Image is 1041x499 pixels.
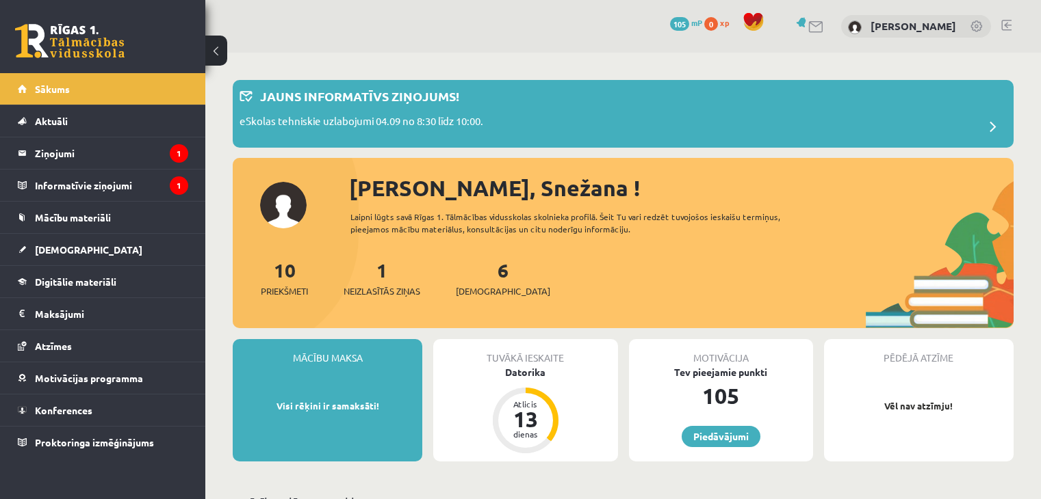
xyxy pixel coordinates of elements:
[831,399,1007,413] p: Vēl nav atzīmju!
[18,234,188,265] a: [DEMOGRAPHIC_DATA]
[18,298,188,329] a: Maksājumi
[433,365,617,455] a: Datorika Atlicis 13 dienas
[18,170,188,201] a: Informatīvie ziņojumi1
[670,17,689,31] span: 105
[35,436,154,448] span: Proktoringa izmēģinājums
[35,243,142,256] span: [DEMOGRAPHIC_DATA]
[35,83,70,95] span: Sākums
[704,17,718,31] span: 0
[682,426,760,447] a: Piedāvājumi
[261,258,308,298] a: 10Priekšmeti
[871,19,956,33] a: [PERSON_NAME]
[670,17,702,28] a: 105 mP
[349,172,1014,204] div: [PERSON_NAME], Snežana !
[433,365,617,379] div: Datorika
[18,202,188,233] a: Mācību materiāli
[848,21,862,34] img: Snežana Belomestniha
[18,266,188,297] a: Digitālie materiāli
[505,430,546,438] div: dienas
[18,137,188,169] a: Ziņojumi1
[35,170,188,201] legend: Informatīvie ziņojumi
[18,330,188,362] a: Atzīmes
[505,408,546,430] div: 13
[433,339,617,365] div: Tuvākā ieskaite
[35,211,111,224] span: Mācību materiāli
[824,339,1014,365] div: Pēdējā atzīme
[260,87,459,105] p: Jauns informatīvs ziņojums!
[35,275,116,288] span: Digitālie materiāli
[240,113,483,133] p: eSkolas tehniskie uzlabojumi 04.09 no 8:30 līdz 10:00.
[704,17,736,28] a: 0 xp
[35,298,188,329] legend: Maksājumi
[505,400,546,408] div: Atlicis
[261,284,308,298] span: Priekšmeti
[35,340,72,352] span: Atzīmes
[629,379,813,412] div: 105
[35,404,92,416] span: Konferences
[344,258,420,298] a: 1Neizlasītās ziņas
[691,17,702,28] span: mP
[170,144,188,163] i: 1
[18,73,188,105] a: Sākums
[240,87,1007,141] a: Jauns informatīvs ziņojums! eSkolas tehniskie uzlabojumi 04.09 no 8:30 līdz 10:00.
[35,137,188,169] legend: Ziņojumi
[233,339,422,365] div: Mācību maksa
[18,362,188,394] a: Motivācijas programma
[629,339,813,365] div: Motivācija
[18,105,188,137] a: Aktuāli
[240,399,415,413] p: Visi rēķini ir samaksāti!
[18,427,188,458] a: Proktoringa izmēģinājums
[15,24,125,58] a: Rīgas 1. Tālmācības vidusskola
[35,372,143,384] span: Motivācijas programma
[720,17,729,28] span: xp
[35,115,68,127] span: Aktuāli
[456,258,550,298] a: 6[DEMOGRAPHIC_DATA]
[456,284,550,298] span: [DEMOGRAPHIC_DATA]
[18,394,188,426] a: Konferences
[170,176,188,195] i: 1
[344,284,420,298] span: Neizlasītās ziņas
[629,365,813,379] div: Tev pieejamie punkti
[350,211,819,235] div: Laipni lūgts savā Rīgas 1. Tālmācības vidusskolas skolnieka profilā. Šeit Tu vari redzēt tuvojošo...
